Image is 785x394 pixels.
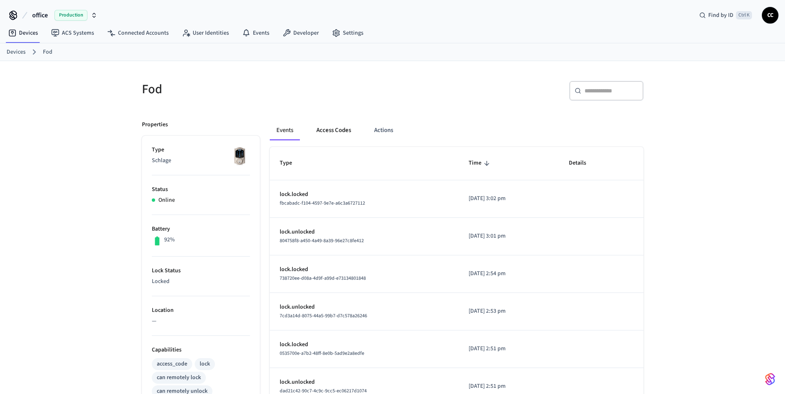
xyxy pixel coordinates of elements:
p: [DATE] 2:54 pm [469,269,549,278]
span: 738720ee-d08a-4d9f-a99d-e73134801848 [280,275,366,282]
div: Find by IDCtrl K [693,8,759,23]
p: lock.locked [280,265,449,274]
p: [DATE] 3:02 pm [469,194,549,203]
span: 7cd3a14d-8075-44a5-99b7-d7c578a26246 [280,312,367,319]
p: Online [158,196,175,205]
a: Developer [276,26,325,40]
a: Devices [2,26,45,40]
div: ant example [270,120,644,140]
p: — [152,317,250,326]
div: lock [200,360,210,368]
button: CC [762,7,778,24]
span: Production [54,10,87,21]
p: [DATE] 2:51 pm [469,344,549,353]
p: Lock Status [152,267,250,275]
img: Schlage Sense Smart Deadbolt with Camelot Trim, Front [229,146,250,166]
p: lock.locked [280,340,449,349]
span: Details [569,157,597,170]
a: Devices [7,48,26,57]
p: lock.unlocked [280,378,449,387]
p: Location [152,306,250,315]
a: ACS Systems [45,26,101,40]
p: Locked [152,277,250,286]
p: [DATE] 2:53 pm [469,307,549,316]
span: 0535700e-a7b2-48ff-8e0b-5ad9e2a8edfe [280,350,364,357]
p: lock.unlocked [280,303,449,311]
button: Events [270,120,300,140]
span: office [32,10,48,20]
a: Settings [325,26,370,40]
p: 92% [164,236,175,244]
button: Actions [368,120,400,140]
span: Find by ID [708,11,733,19]
div: can remotely lock [157,373,201,382]
span: CC [763,8,778,23]
p: [DATE] 2:51 pm [469,382,549,391]
p: lock.locked [280,190,449,199]
img: SeamLogoGradient.69752ec5.svg [765,373,775,386]
span: 804758f8-a450-4a49-8a39-96e27c8fe412 [280,237,364,244]
p: Status [152,185,250,194]
p: Battery [152,225,250,234]
span: Time [469,157,492,170]
div: access_code [157,360,187,368]
p: Type [152,146,250,154]
p: Properties [142,120,168,129]
a: User Identities [175,26,236,40]
span: Type [280,157,303,170]
a: Fod [43,48,52,57]
span: Ctrl K [736,11,752,19]
span: fbcabadc-f104-4597-9e7e-a6c3a6727112 [280,200,365,207]
p: lock.unlocked [280,228,449,236]
button: Access Codes [310,120,358,140]
a: Events [236,26,276,40]
h5: Fod [142,81,388,98]
a: Connected Accounts [101,26,175,40]
p: [DATE] 3:01 pm [469,232,549,241]
p: Schlage [152,156,250,165]
p: Capabilities [152,346,250,354]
